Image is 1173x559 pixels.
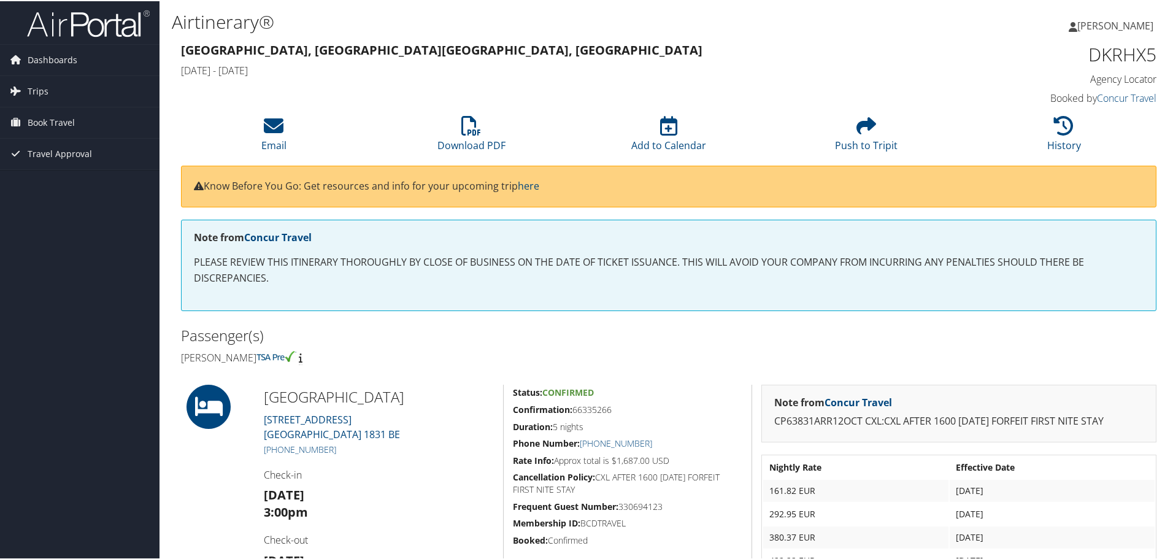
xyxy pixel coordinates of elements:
[542,385,594,397] span: Confirmed
[518,178,539,191] a: here
[580,436,652,448] a: [PHONE_NUMBER]
[950,455,1155,477] th: Effective Date
[926,40,1156,66] h1: DKRHX5
[194,229,312,243] strong: Note from
[244,229,312,243] a: Concur Travel
[264,442,336,454] a: [PHONE_NUMBER]
[27,8,150,37] img: airportal-logo.png
[181,324,660,345] h2: Passenger(s)
[763,455,948,477] th: Nightly Rate
[261,121,287,151] a: Email
[513,403,572,414] strong: Confirmation:
[513,499,742,512] h5: 330694123
[513,420,553,431] strong: Duration:
[437,121,506,151] a: Download PDF
[264,503,308,519] strong: 3:00pm
[926,90,1156,104] h4: Booked by
[774,395,892,408] strong: Note from
[763,525,948,547] td: 380.37 EUR
[172,8,834,34] h1: Airtinerary®
[513,470,595,482] strong: Cancellation Policy:
[513,453,742,466] h5: Approx total is $1,687.00 USD
[264,532,494,546] h4: Check-out
[513,385,542,397] strong: Status:
[835,121,898,151] a: Push to Tripit
[513,470,742,494] h5: CXL AFTER 1600 [DATE] FORFEIT FIRST NITE STAY
[950,502,1155,524] td: [DATE]
[763,479,948,501] td: 161.82 EUR
[513,533,742,546] h5: Confirmed
[28,137,92,168] span: Travel Approval
[513,453,554,465] strong: Rate Info:
[28,106,75,137] span: Book Travel
[1069,6,1166,43] a: [PERSON_NAME]
[256,350,296,361] img: tsa-precheck.png
[194,253,1144,285] p: PLEASE REVIEW THIS ITINERARY THOROUGHLY BY CLOSE OF BUSINESS ON THE DATE OF TICKET ISSUANCE. THIS...
[28,75,48,106] span: Trips
[513,533,548,545] strong: Booked:
[181,350,660,363] h4: [PERSON_NAME]
[181,40,702,57] strong: [GEOGRAPHIC_DATA], [GEOGRAPHIC_DATA] [GEOGRAPHIC_DATA], [GEOGRAPHIC_DATA]
[264,467,494,480] h4: Check-in
[950,479,1155,501] td: [DATE]
[763,502,948,524] td: 292.95 EUR
[264,412,400,440] a: [STREET_ADDRESS][GEOGRAPHIC_DATA] 1831 BE
[513,516,742,528] h5: BCDTRAVEL
[513,420,742,432] h5: 5 nights
[513,499,618,511] strong: Frequent Guest Number:
[1097,90,1156,104] a: Concur Travel
[513,403,742,415] h5: 66335266
[1047,121,1081,151] a: History
[926,71,1156,85] h4: Agency Locator
[774,412,1144,428] p: CP63831ARR12OCT CXL:CXL AFTER 1600 [DATE] FORFEIT FIRST NITE STAY
[513,436,580,448] strong: Phone Number:
[194,177,1144,193] p: Know Before You Go: Get resources and info for your upcoming trip
[631,121,706,151] a: Add to Calendar
[1077,18,1153,31] span: [PERSON_NAME]
[28,44,77,74] span: Dashboards
[264,485,304,502] strong: [DATE]
[264,385,494,406] h2: [GEOGRAPHIC_DATA]
[950,525,1155,547] td: [DATE]
[181,63,908,76] h4: [DATE] - [DATE]
[513,516,580,528] strong: Membership ID:
[825,395,892,408] a: Concur Travel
